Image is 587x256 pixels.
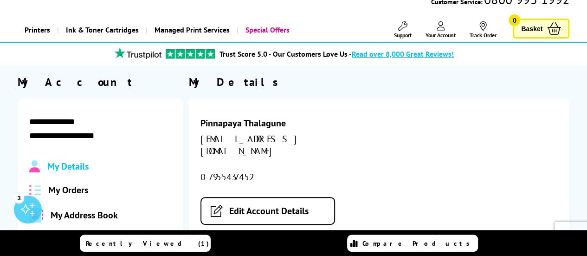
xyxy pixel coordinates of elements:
[29,160,40,172] img: Profile.svg
[200,117,335,129] div: Pinnapaya Thalagune
[426,21,456,39] a: Your Account
[394,32,412,39] span: Support
[47,160,89,172] span: My Details
[189,75,569,89] div: My Details
[14,192,24,203] div: 3
[146,18,237,42] a: Managed Print Services
[200,197,335,225] a: Edit Account Details
[18,18,57,42] a: Printers
[66,18,139,42] span: Ink & Toner Cartridges
[57,18,146,42] a: Ink & Toner Cartridges
[362,239,475,248] span: Compare Products
[18,75,183,89] div: My Account
[352,49,454,59] span: Read over 8,000 Great Reviews!
[347,235,478,252] a: Compare Products
[166,49,215,59] img: trustpilot rating
[470,21,497,39] a: Track Order
[513,19,569,39] a: Basket 0
[86,239,209,248] span: Recently Viewed (1)
[394,21,412,39] a: Support
[521,22,542,35] span: Basket
[51,209,118,221] span: My Address Book
[200,171,335,183] div: 07955437452
[80,235,211,252] a: Recently Viewed (1)
[426,32,456,39] span: Your Account
[237,18,297,42] a: Special Offers
[200,133,335,157] div: [EMAIL_ADDRESS][DOMAIN_NAME]
[509,14,520,26] span: 0
[48,184,88,196] span: My Orders
[110,47,166,59] img: trustpilot rating
[219,49,454,59] a: Trust Score 5.0 - Our Customers Love Us -Read over 8,000 Great Reviews!
[29,185,41,196] img: all-order.svg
